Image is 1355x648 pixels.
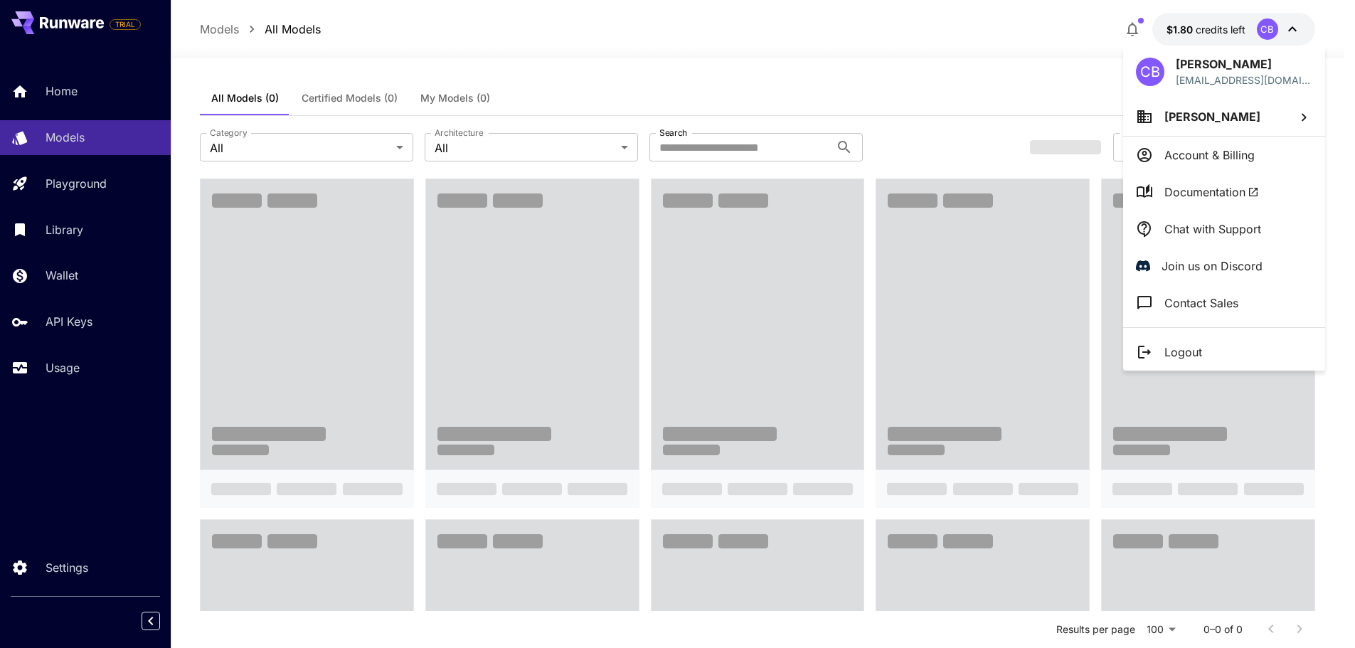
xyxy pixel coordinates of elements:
div: CB [1136,58,1164,86]
p: Contact Sales [1164,294,1238,312]
p: [EMAIL_ADDRESS][DOMAIN_NAME] [1176,73,1312,87]
span: Documentation [1164,184,1259,201]
p: [PERSON_NAME] [1176,55,1312,73]
p: Chat with Support [1164,221,1261,238]
div: burnie@craigburnieburns.com [1176,73,1312,87]
p: Logout [1164,344,1202,361]
button: [PERSON_NAME] [1123,97,1325,136]
p: Join us on Discord [1162,257,1263,275]
p: Account & Billing [1164,147,1255,164]
span: [PERSON_NAME] [1164,110,1260,124]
